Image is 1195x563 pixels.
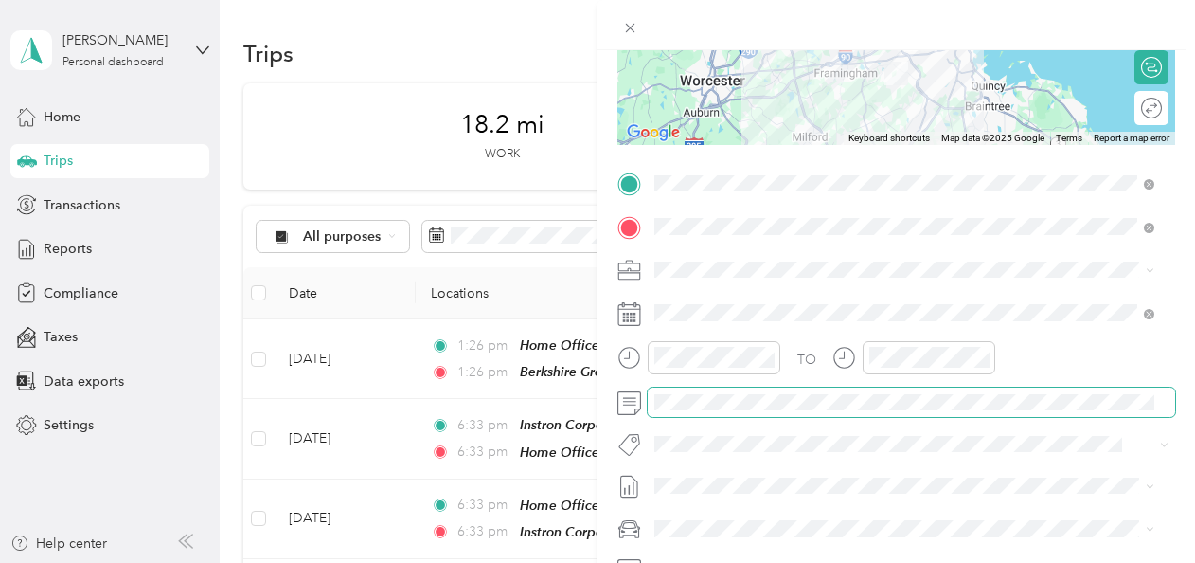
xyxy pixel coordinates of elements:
a: Report a map error [1094,133,1169,143]
a: Terms (opens in new tab) [1056,133,1082,143]
div: TO [797,350,816,370]
a: Open this area in Google Maps (opens a new window) [622,120,685,145]
button: Keyboard shortcuts [848,132,930,145]
span: Map data ©2025 Google [941,133,1044,143]
img: Google [622,120,685,145]
iframe: Everlance-gr Chat Button Frame [1089,457,1195,563]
